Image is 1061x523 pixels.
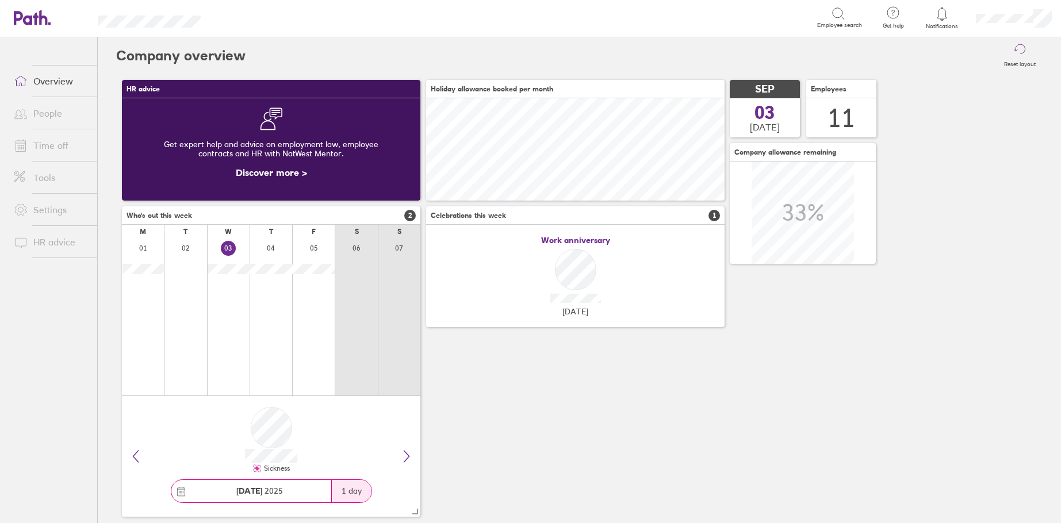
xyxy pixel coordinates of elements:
[750,122,780,132] span: [DATE]
[131,130,411,167] div: Get expert help and advice on employment law, employee contracts and HR with NatWest Mentor.
[5,230,97,253] a: HR advice
[236,167,307,178] a: Discover more >
[562,307,588,316] span: [DATE]
[127,85,160,93] span: HR advice
[5,70,97,93] a: Overview
[924,23,961,30] span: Notifications
[997,57,1043,68] label: Reset layout
[5,198,97,221] a: Settings
[875,22,912,29] span: Get help
[127,211,192,220] span: Who's out this week
[404,210,416,221] span: 2
[236,486,283,495] span: 2025
[232,12,261,22] div: Search
[755,83,775,95] span: SEP
[924,6,961,30] a: Notifications
[269,228,273,236] div: T
[811,85,846,93] span: Employees
[431,85,553,93] span: Holiday allowance booked per month
[5,102,97,125] a: People
[734,148,836,156] span: Company allowance remaining
[225,228,232,236] div: W
[236,486,262,496] strong: [DATE]
[541,236,610,245] span: Work anniversary
[754,103,775,122] span: 03
[312,228,316,236] div: F
[997,37,1043,74] button: Reset layout
[140,228,146,236] div: M
[828,103,855,133] div: 11
[183,228,187,236] div: T
[355,228,359,236] div: S
[708,210,720,221] span: 1
[331,480,371,502] div: 1 day
[5,134,97,157] a: Time off
[5,166,97,189] a: Tools
[431,211,506,220] span: Celebrations this week
[397,228,401,236] div: S
[817,22,862,29] span: Employee search
[116,37,246,74] h2: Company overview
[262,464,290,472] div: Sickness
